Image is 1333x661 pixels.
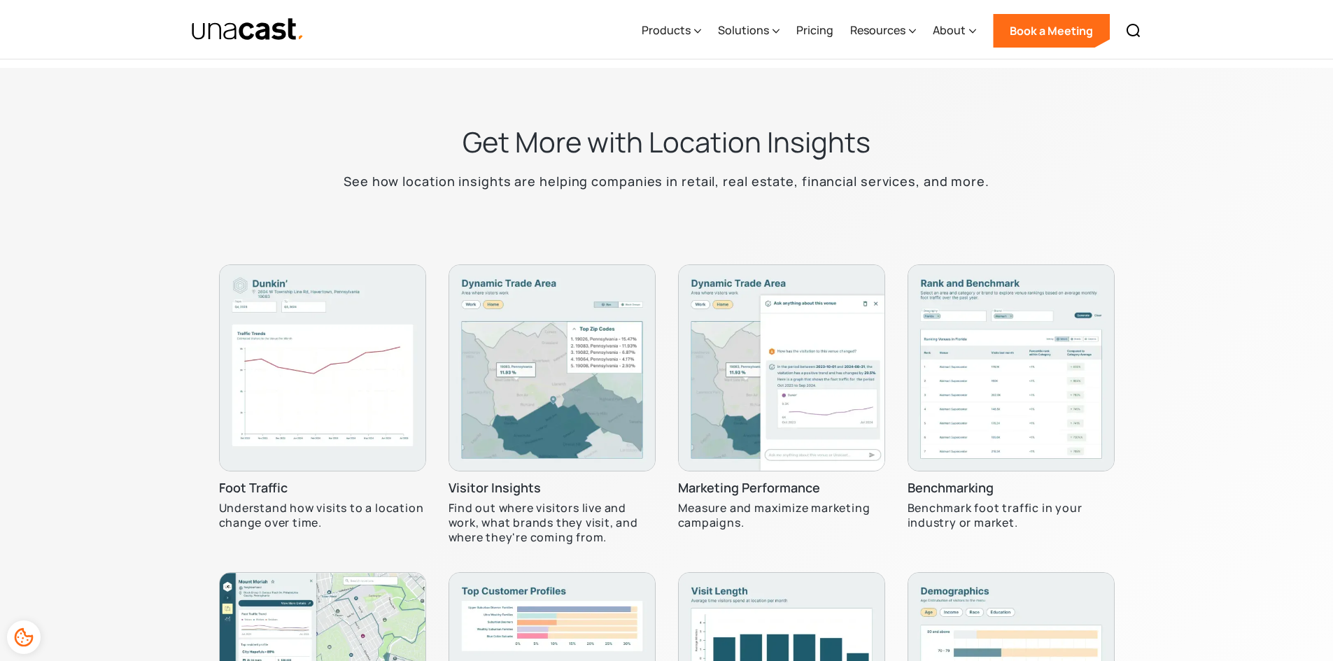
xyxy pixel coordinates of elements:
img: Search icon [1125,22,1142,39]
div: Cookie Preferences [7,620,41,654]
img: Unacast text logo [191,17,305,42]
p: See how location insights are helping companies in retail, real estate, financial services, and m... [344,171,989,192]
div: Resources [850,22,905,38]
h3: Foot Traffic [219,480,288,497]
a: home [191,17,305,42]
img: Shows dynamic trade area map of where visitors work in different Pennsylvania zip codes [449,264,656,471]
p: Find out where visitors live and work, what brands they visit, and where they're coming from. [449,501,656,544]
h3: Visitor Insights [449,480,541,497]
a: Book a Meeting [993,14,1110,48]
img: Shows graph of a Pennsylvania Dunkin's traffic trend data from Q3 2023 to Q2 2024 [219,264,426,471]
img: An AI Chat module answering a question about visitation data with a chart and analysis. [678,264,885,471]
h2: Get More with Location Insights [463,124,870,160]
p: Understand how visits to a location change over time. [219,501,426,530]
div: Products [642,2,701,59]
h3: Marketing Performance [678,480,820,497]
div: Solutions [718,2,780,59]
p: Benchmark foot traffic in your industry or market. [908,501,1115,530]
p: Measure and maximize marketing campaigns. [678,501,885,530]
div: Resources [850,2,916,59]
div: Products [642,22,691,38]
a: Pricing [796,2,833,59]
h3: Benchmarking [908,480,994,497]
img: A Table showing benchmarking data of different Walmarts in Florida. [908,264,1115,471]
div: Solutions [718,22,769,38]
div: About [933,22,966,38]
div: About [933,2,976,59]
